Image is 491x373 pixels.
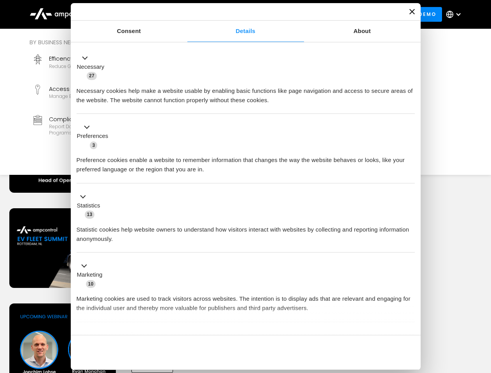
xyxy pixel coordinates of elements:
div: Access Control [49,85,143,93]
button: Close banner [409,9,415,14]
button: Unclassified (2) [77,331,140,340]
div: Manage EV charger security and access [49,93,143,99]
button: Okay [303,341,414,364]
span: 2 [128,332,136,340]
a: About [304,21,421,42]
div: Statistic cookies help website owners to understand how visitors interact with websites by collec... [77,219,415,244]
label: Necessary [77,63,105,71]
span: 10 [86,280,96,288]
div: Report data and stay compliant with EV programs [49,124,151,136]
label: Preferences [77,132,108,141]
div: Preference cookies enable a website to remember information that changes the way the website beha... [77,150,415,174]
div: Marketing cookies are used to track visitors across websites. The intention is to display ads tha... [77,288,415,313]
div: Necessary cookies help make a website usable by enabling basic functions like page navigation and... [77,80,415,105]
button: Marketing (10) [77,261,107,289]
label: Statistics [77,201,100,210]
label: Marketing [77,270,103,279]
div: Compliance [49,115,151,124]
a: ComplianceReport data and stay compliant with EV programs [30,112,154,139]
a: Access ControlManage EV charger security and access [30,82,154,109]
a: Details [187,21,304,42]
div: Efficency [49,54,138,63]
span: 13 [85,211,95,218]
a: EfficencyReduce grid contraints and fuel costs [30,51,154,78]
button: Statistics (13) [77,192,105,219]
div: Reduce grid contraints and fuel costs [49,63,138,70]
span: 27 [87,72,97,80]
div: By business need [30,38,281,47]
span: 3 [90,141,97,149]
button: Necessary (27) [77,53,109,80]
button: Preferences (3) [77,123,113,150]
a: Consent [71,21,187,42]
